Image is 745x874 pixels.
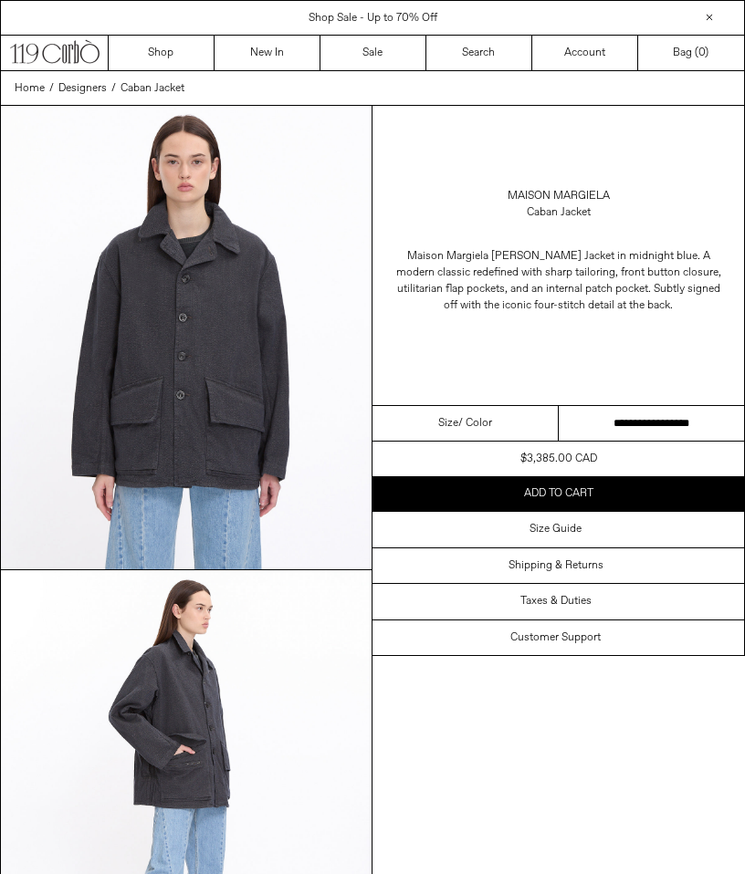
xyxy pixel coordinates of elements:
[215,36,320,70] a: New In
[508,188,610,204] a: Maison Margiela
[438,415,458,432] span: Size
[15,80,45,97] a: Home
[49,80,54,97] span: /
[121,81,184,96] span: Caban Jacket
[638,36,744,70] a: Bag ()
[426,36,532,70] a: Search
[458,415,492,432] span: / Color
[520,595,592,608] h3: Taxes & Duties
[527,204,591,221] div: Caban Jacket
[698,46,705,60] span: 0
[58,80,107,97] a: Designers
[1,106,372,569] img: Corbo-2025-04-015398copy_1800x1800.jpg
[698,45,708,61] span: )
[391,239,726,323] p: Maison Margiela [PERSON_NAME] Jacket in midnight blue. A modern classic redefined with sharp tail...
[530,523,582,536] h3: Size Guide
[15,81,45,96] span: Home
[309,11,437,26] a: Shop Sale - Up to 70% Off
[109,36,215,70] a: Shop
[111,80,116,97] span: /
[320,36,426,70] a: Sale
[510,631,601,644] h3: Customer Support
[532,36,638,70] a: Account
[524,486,593,501] span: Add to cart
[372,476,744,511] button: Add to cart
[520,451,597,467] div: $3,385.00 CAD
[58,81,107,96] span: Designers
[121,80,184,97] a: Caban Jacket
[509,559,603,572] h3: Shipping & Returns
